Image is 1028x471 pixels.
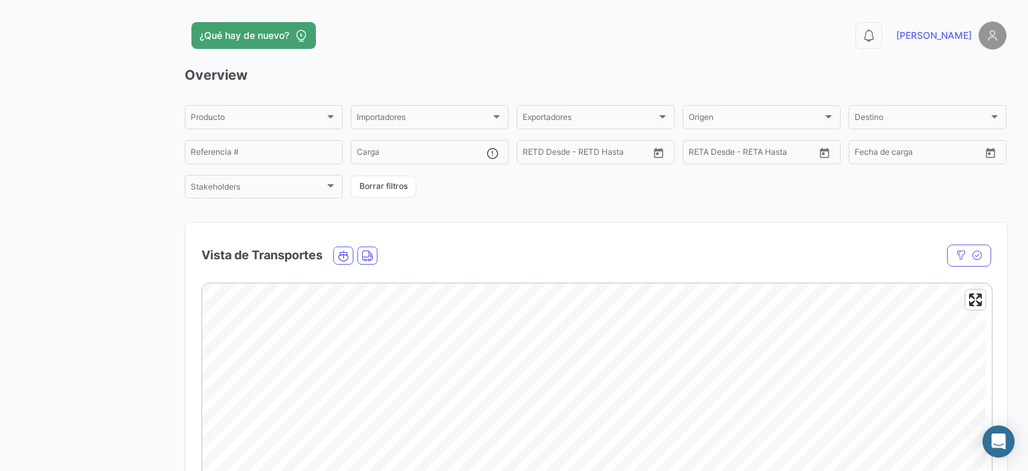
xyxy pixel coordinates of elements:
[199,29,289,42] span: ¿Qué hay de nuevo?
[815,143,835,163] button: Open calendar
[689,115,823,124] span: Origen
[689,149,713,159] input: Desde
[966,290,985,310] button: Enter fullscreen
[191,184,325,194] span: Stakeholders
[523,115,657,124] span: Exportadores
[649,143,669,163] button: Open calendar
[896,29,972,42] span: [PERSON_NAME]
[855,115,989,124] span: Destino
[855,149,879,159] input: Desde
[980,143,1001,163] button: Open calendar
[191,115,325,124] span: Producto
[334,247,353,264] button: Ocean
[888,149,948,159] input: Hasta
[351,176,416,198] button: Borrar filtros
[201,246,323,265] h4: Vista de Transportes
[556,149,616,159] input: Hasta
[982,425,1015,458] div: Abrir Intercom Messenger
[357,115,491,124] span: Importadores
[523,149,547,159] input: Desde
[978,21,1007,50] img: placeholder-user.png
[185,66,1007,84] h3: Overview
[722,149,782,159] input: Hasta
[358,247,377,264] button: Land
[191,22,316,49] button: ¿Qué hay de nuevo?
